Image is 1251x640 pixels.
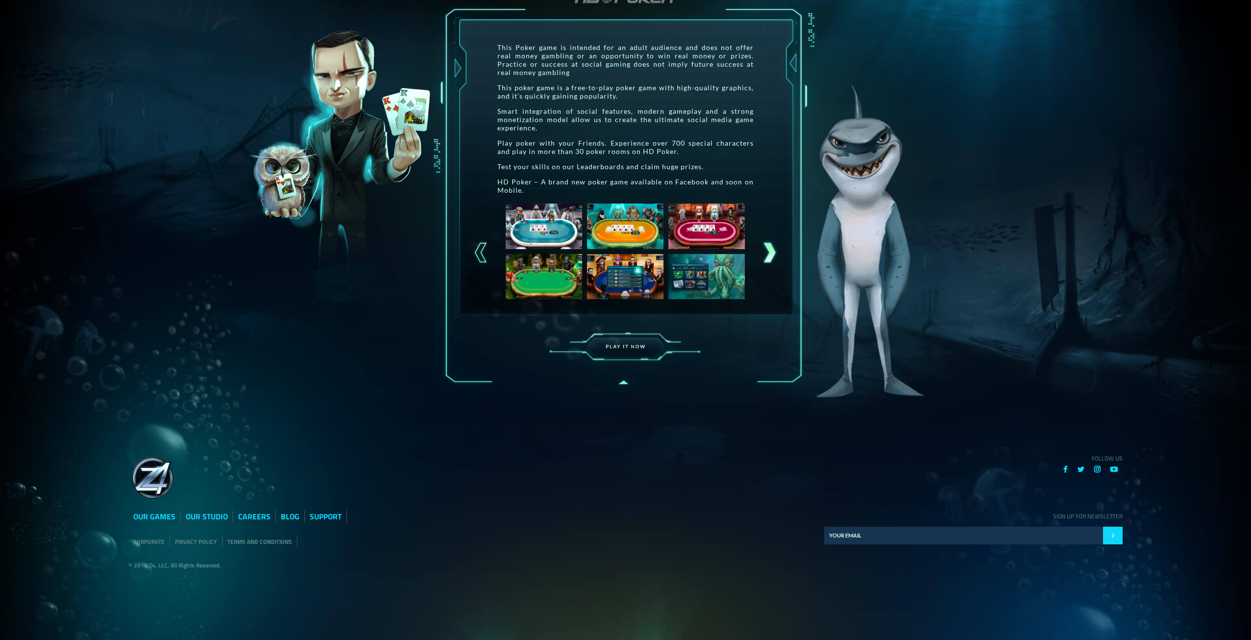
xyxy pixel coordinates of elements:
[227,537,292,546] a: TERMS AND CONDITIONS
[824,454,1123,463] p: FOLLOW US
[133,511,175,522] a: OUR GAMES
[824,527,1103,544] input: E-mail
[807,84,925,397] img: palace
[497,139,754,155] p: Play poker with your Friends. Experience over 700 special characters and play in more than 30 pok...
[238,511,270,522] a: CAREERS
[186,511,228,522] a: OUR STUDIO
[133,537,165,546] a: CORPORATE
[1103,527,1123,544] input: Submit
[540,318,711,378] img: palace
[128,561,221,570] strong: © 2018 Z4, LLC, All Rights Reserved.
[281,511,299,522] a: BLOG
[824,512,1123,521] p: SIGN UP FOR NEWSLETTER
[245,23,436,292] img: palace
[497,178,754,194] p: HD Poker – A brand new poker game available on Facebook and soon on Mobile.
[128,454,177,503] img: grid
[310,511,342,522] a: SUPPORT
[497,83,754,100] p: This poker game is a free-to-play poker game with high-quality graphics, and it’s quickly gaining...
[497,43,754,77] p: This Poker game is intended for an adult audience and does not offer real money gambling or an op...
[497,107,754,132] p: Smart integration of social features, modern gameplay and a strong monetization model allow us to...
[175,537,217,546] a: PRIVACY POLICY
[497,162,754,171] p: Test your skills on our Leaderboards and claim huge prizes.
